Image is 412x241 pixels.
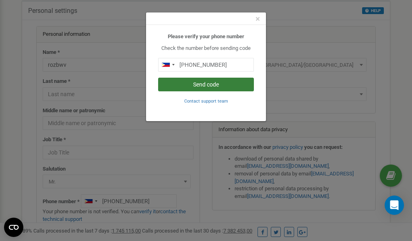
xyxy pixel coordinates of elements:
span: × [255,14,260,24]
input: 0905 123 4567 [158,58,254,72]
b: Please verify your phone number [168,33,244,39]
div: Telephone country code [159,58,177,71]
p: Check the number before sending code [158,45,254,52]
button: Close [255,15,260,23]
a: Contact support team [184,98,228,104]
div: Open Intercom Messenger [385,196,404,215]
button: Open CMP widget [4,218,23,237]
button: Send code [158,78,254,91]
